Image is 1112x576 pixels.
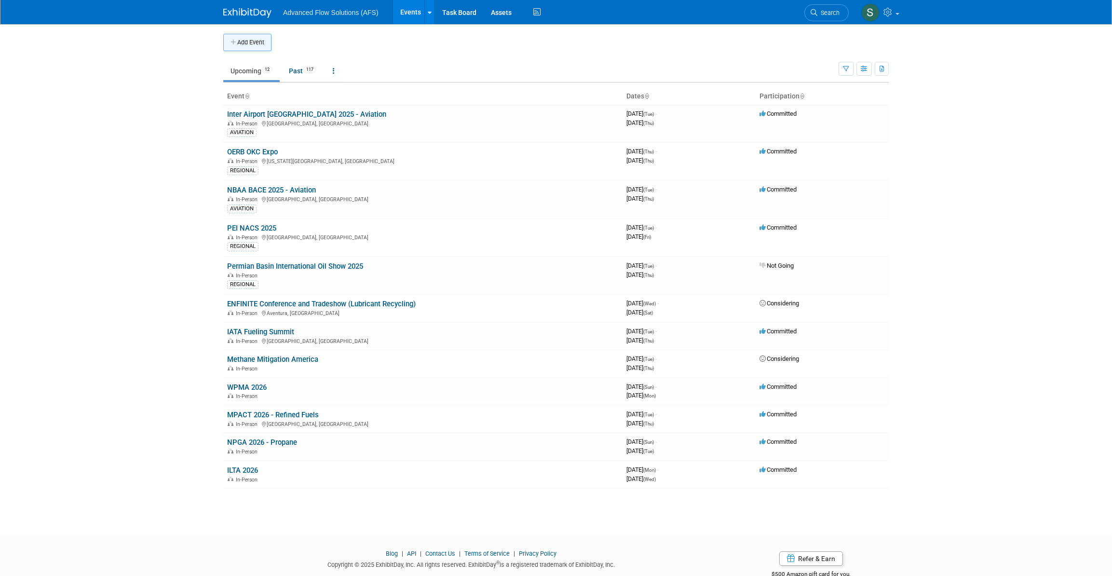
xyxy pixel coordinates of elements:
div: REGIONAL [227,242,258,251]
a: Upcoming12 [223,62,280,80]
span: (Tue) [643,225,654,231]
img: ExhibitDay [223,8,271,18]
span: [DATE] [626,420,654,427]
a: ILTA 2026 [227,466,258,475]
span: [DATE] [626,447,654,454]
span: [DATE] [626,475,656,482]
img: In-Person Event [228,477,233,481]
span: (Sun) [643,384,654,390]
img: In-Person Event [228,393,233,398]
a: MPACT 2026 - Refined Fuels [227,411,319,419]
a: PEI NACS 2025 [227,224,276,233]
span: Committed [759,186,797,193]
span: 117 [303,66,316,73]
th: Participation [756,88,889,105]
img: In-Person Event [228,449,233,453]
span: (Thu) [643,338,654,343]
span: In-Person [236,310,260,316]
a: Search [804,4,849,21]
span: Committed [759,383,797,390]
a: ENFINITE Conference and Tradeshow (Lubricant Recycling) [227,300,416,308]
img: In-Person Event [228,366,233,370]
span: (Sat) [643,310,653,315]
span: (Thu) [643,149,654,154]
span: - [657,466,659,473]
span: Considering [759,300,799,307]
a: NBAA BACE 2025 - Aviation [227,186,316,194]
span: [DATE] [626,364,654,371]
span: | [399,550,406,557]
span: [DATE] [626,119,654,126]
a: Inter Airport [GEOGRAPHIC_DATA] 2025 - Aviation [227,110,386,119]
span: In-Person [236,338,260,344]
a: Privacy Policy [519,550,556,557]
span: [DATE] [626,355,657,362]
span: (Sun) [643,439,654,445]
span: - [657,300,659,307]
th: Event [223,88,623,105]
span: Advanced Flow Solutions (AFS) [283,9,379,16]
span: In-Person [236,366,260,372]
span: [DATE] [626,411,657,418]
span: [DATE] [626,392,656,399]
span: [DATE] [626,383,657,390]
span: In-Person [236,449,260,455]
span: In-Person [236,121,260,127]
div: REGIONAL [227,166,258,175]
div: REGIONAL [227,280,258,289]
span: (Tue) [643,263,654,269]
span: - [655,411,657,418]
span: In-Person [236,196,260,203]
span: [DATE] [626,195,654,202]
span: Committed [759,438,797,445]
span: [DATE] [626,337,654,344]
span: [DATE] [626,110,657,117]
span: - [655,110,657,117]
span: (Fri) [643,234,651,240]
div: [GEOGRAPHIC_DATA], [GEOGRAPHIC_DATA] [227,420,619,427]
a: WPMA 2026 [227,383,267,392]
img: In-Person Event [228,310,233,315]
img: In-Person Event [228,273,233,277]
span: Considering [759,355,799,362]
a: Contact Us [425,550,455,557]
a: API [407,550,416,557]
a: Sort by Event Name [244,92,249,100]
span: Committed [759,328,797,335]
span: Committed [759,224,797,231]
span: [DATE] [626,300,659,307]
span: [DATE] [626,466,659,473]
span: In-Person [236,158,260,165]
span: (Tue) [643,412,654,417]
span: (Tue) [643,329,654,334]
span: | [511,550,517,557]
span: (Mon) [643,393,656,398]
img: In-Person Event [228,121,233,125]
span: - [655,262,657,269]
a: Sort by Participation Type [800,92,804,100]
span: Not Going [759,262,794,269]
span: 12 [262,66,272,73]
span: In-Person [236,393,260,399]
span: - [655,186,657,193]
img: In-Person Event [228,234,233,239]
img: Steve McAnally [861,3,880,22]
a: NPGA 2026 - Propane [227,438,297,447]
span: In-Person [236,273,260,279]
span: Committed [759,466,797,473]
span: Committed [759,148,797,155]
sup: ® [496,560,500,565]
span: (Tue) [643,111,654,117]
span: - [655,328,657,335]
span: In-Person [236,421,260,427]
span: [DATE] [626,438,657,445]
span: - [655,383,657,390]
span: [DATE] [626,148,657,155]
span: (Thu) [643,158,654,164]
div: [GEOGRAPHIC_DATA], [GEOGRAPHIC_DATA] [227,337,619,344]
span: [DATE] [626,157,654,164]
span: [DATE] [626,186,657,193]
span: Search [817,9,840,16]
span: [DATE] [626,271,654,278]
a: Methane Mitigation America [227,355,318,364]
